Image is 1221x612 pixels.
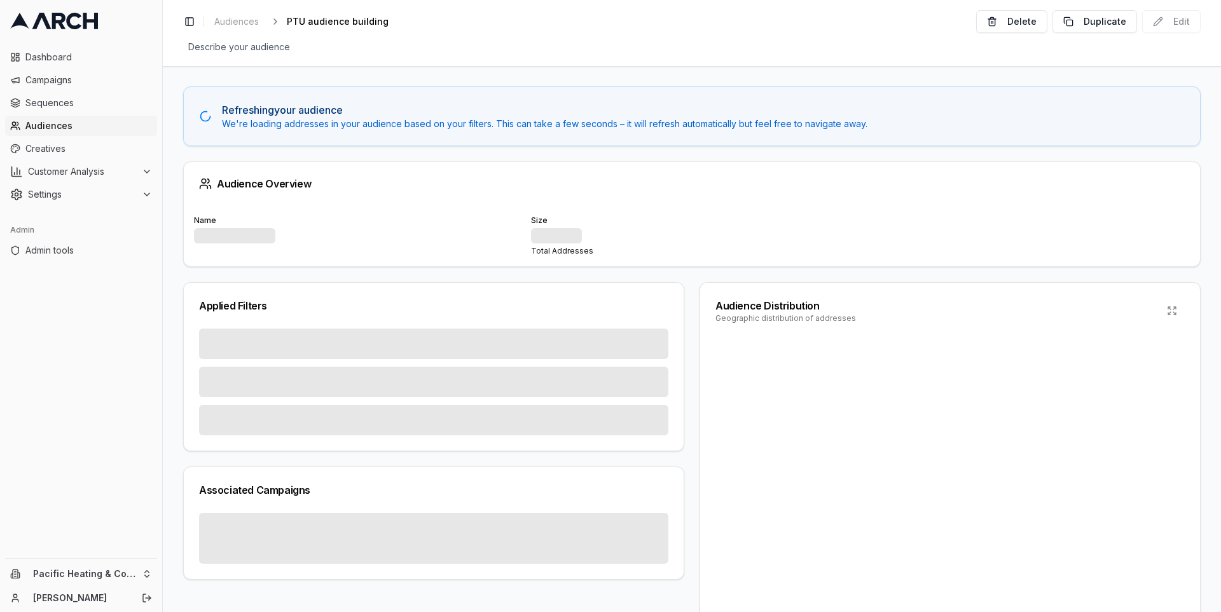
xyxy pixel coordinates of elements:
[138,589,156,607] button: Log out
[25,97,152,109] span: Sequences
[531,215,853,226] div: Size
[214,15,259,28] span: Audiences
[5,240,157,261] a: Admin tools
[976,10,1047,33] button: Delete
[5,161,157,182] button: Customer Analysis
[222,102,1185,118] p: Refreshing your audience
[222,118,1185,130] p: We're loading addresses in your audience based on your filters. This can take a few seconds – it ...
[25,119,152,132] span: Audiences
[715,298,856,313] div: Audience Distribution
[209,13,264,31] a: Audiences
[5,139,157,159] a: Creatives
[194,215,516,226] div: Name
[531,246,853,256] div: Total Addresses
[199,482,668,498] div: Associated Campaigns
[25,142,152,155] span: Creatives
[5,93,157,113] a: Sequences
[25,244,152,257] span: Admin tools
[33,592,128,604] a: [PERSON_NAME]
[5,47,157,67] a: Dashboard
[5,220,157,240] div: Admin
[28,165,137,178] span: Customer Analysis
[5,116,157,136] a: Audiences
[33,568,137,580] span: Pacific Heating & Cooling
[209,13,409,31] nav: breadcrumb
[5,70,157,90] a: Campaigns
[5,564,157,584] button: Pacific Heating & Cooling
[28,188,137,201] span: Settings
[199,298,668,313] div: Applied Filters
[287,15,389,28] span: PTU audience building
[25,74,152,86] span: Campaigns
[183,38,295,56] span: Describe your audience
[715,313,856,323] div: Geographic distribution of addresses
[25,51,152,64] span: Dashboard
[5,184,157,205] button: Settings
[217,179,311,189] div: Audience Overview
[1052,10,1137,33] button: Duplicate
